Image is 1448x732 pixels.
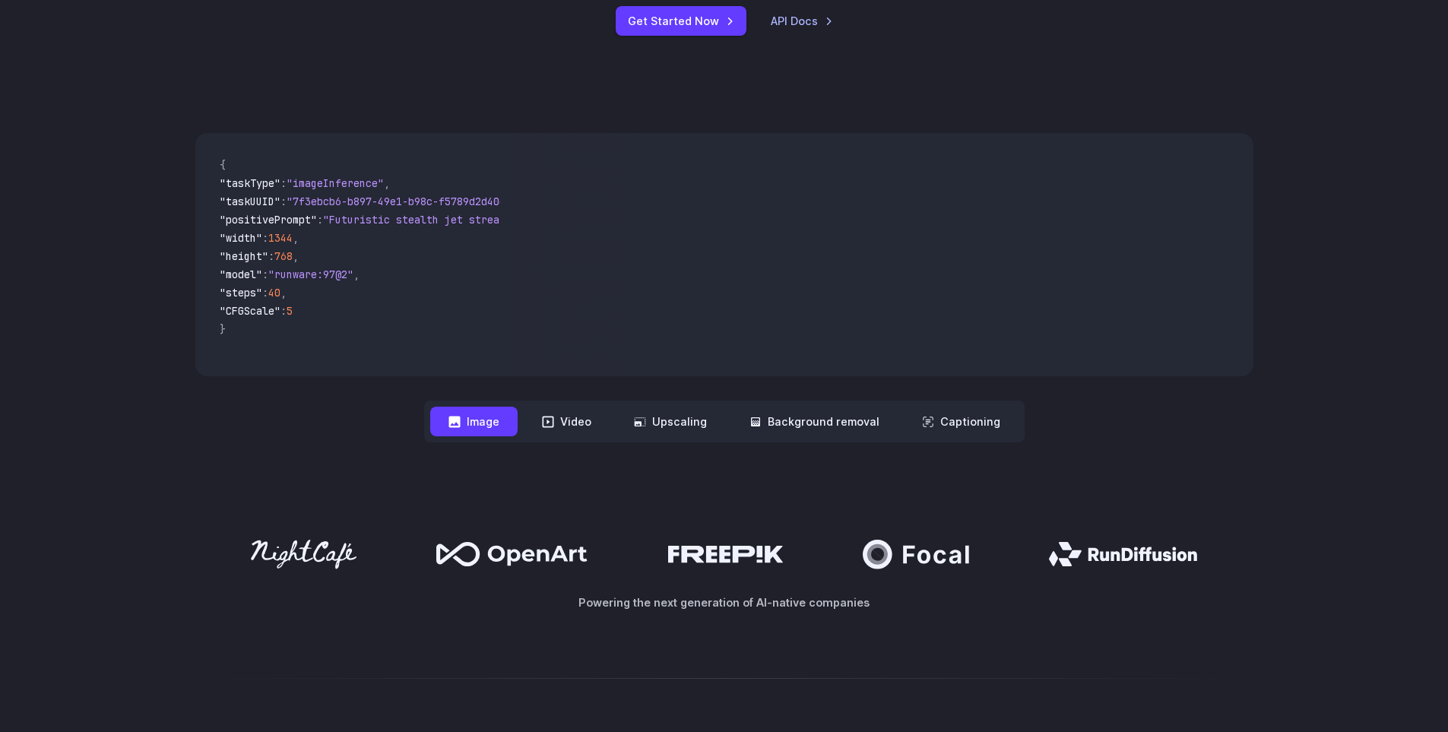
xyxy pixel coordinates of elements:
[268,286,280,299] span: 40
[268,268,353,281] span: "runware:97@2"
[287,304,293,318] span: 5
[430,407,518,436] button: Image
[220,322,226,336] span: }
[220,176,280,190] span: "taskType"
[293,249,299,263] span: ,
[353,268,360,281] span: ,
[280,195,287,208] span: :
[220,158,226,172] span: {
[195,594,1253,611] p: Powering the next generation of AI-native companies
[220,195,280,208] span: "taskUUID"
[220,268,262,281] span: "model"
[220,304,280,318] span: "CFGScale"
[268,249,274,263] span: :
[904,407,1019,436] button: Captioning
[524,407,610,436] button: Video
[616,407,725,436] button: Upscaling
[280,304,287,318] span: :
[220,231,262,245] span: "width"
[280,286,287,299] span: ,
[771,12,833,30] a: API Docs
[280,176,287,190] span: :
[274,249,293,263] span: 768
[317,213,323,227] span: :
[293,231,299,245] span: ,
[268,231,293,245] span: 1344
[323,213,876,227] span: "Futuristic stealth jet streaking through a neon-lit cityscape with glowing purple exhaust"
[616,6,746,36] a: Get Started Now
[262,268,268,281] span: :
[220,213,317,227] span: "positivePrompt"
[287,176,384,190] span: "imageInference"
[220,249,268,263] span: "height"
[220,286,262,299] span: "steps"
[384,176,390,190] span: ,
[262,231,268,245] span: :
[287,195,518,208] span: "7f3ebcb6-b897-49e1-b98c-f5789d2d40d7"
[262,286,268,299] span: :
[731,407,898,436] button: Background removal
